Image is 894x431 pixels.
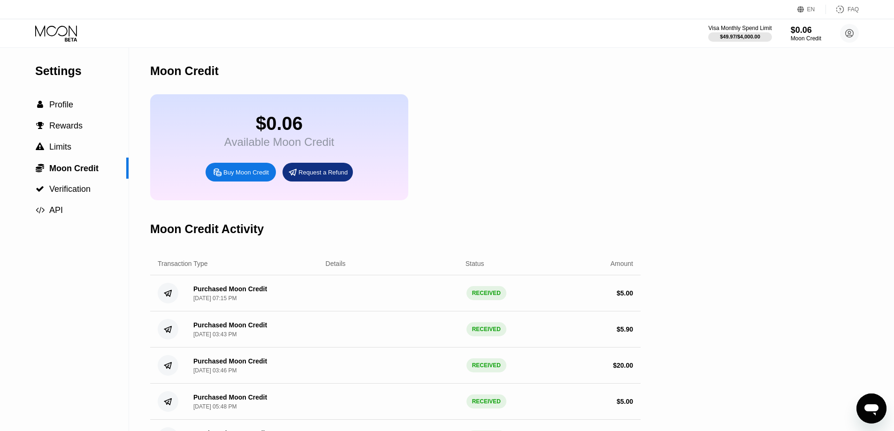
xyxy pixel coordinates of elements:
div: EN [797,5,826,14]
div: RECEIVED [466,358,506,372]
div: Purchased Moon Credit [193,393,267,401]
span: Rewards [49,121,83,130]
div: RECEIVED [466,394,506,408]
div: [DATE] 05:48 PM [193,403,237,410]
div: Visa Monthly Spend Limit$49.97/$4,000.00 [708,25,772,42]
div:  [35,143,45,151]
div: RECEIVED [466,286,506,300]
div: RECEIVED [466,322,506,336]
div:  [35,206,45,214]
div: Request a Refund [283,163,353,181]
div: Transaction Type [158,260,208,267]
span: API [49,205,63,215]
div: Buy Moon Credit [223,168,269,176]
div: [DATE] 03:43 PM [193,331,237,338]
div:  [35,163,45,173]
div: Purchased Moon Credit [193,321,267,329]
span: Moon Credit [49,164,99,173]
div: FAQ [826,5,859,14]
div: Purchased Moon Credit [193,357,267,365]
div: Request a Refund [298,168,348,176]
div: $0.06 [791,25,821,35]
span:  [36,121,44,130]
div:  [35,121,45,130]
div: $ 5.00 [617,398,633,405]
div: Moon Credit [150,64,219,78]
div: Settings [35,64,129,78]
span:  [37,100,43,109]
span:  [36,206,45,214]
div: Details [326,260,346,267]
div: Visa Monthly Spend Limit [708,25,772,31]
div: Available Moon Credit [224,136,334,149]
div: $0.06Moon Credit [791,25,821,42]
div: Moon Credit [791,35,821,42]
div: $ 5.00 [617,289,633,297]
div: $ 5.90 [617,325,633,333]
span: Verification [49,184,91,194]
span:  [36,143,44,151]
span: Limits [49,142,71,151]
div: $49.97 / $4,000.00 [720,34,760,39]
div: Amount [611,260,633,267]
div:  [35,185,45,193]
div: [DATE] 07:15 PM [193,295,237,302]
span:  [36,163,44,173]
div: Buy Moon Credit [206,163,276,181]
div: $ 20.00 [613,362,633,369]
div: $0.06 [224,113,334,134]
div: Purchased Moon Credit [193,285,267,293]
div:  [35,100,45,109]
span: Profile [49,100,73,109]
div: Status [466,260,484,267]
div: FAQ [848,6,859,13]
span:  [36,185,44,193]
div: Moon Credit Activity [150,222,264,236]
div: [DATE] 03:46 PM [193,367,237,374]
div: EN [807,6,815,13]
iframe: Button to launch messaging window [856,393,886,423]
